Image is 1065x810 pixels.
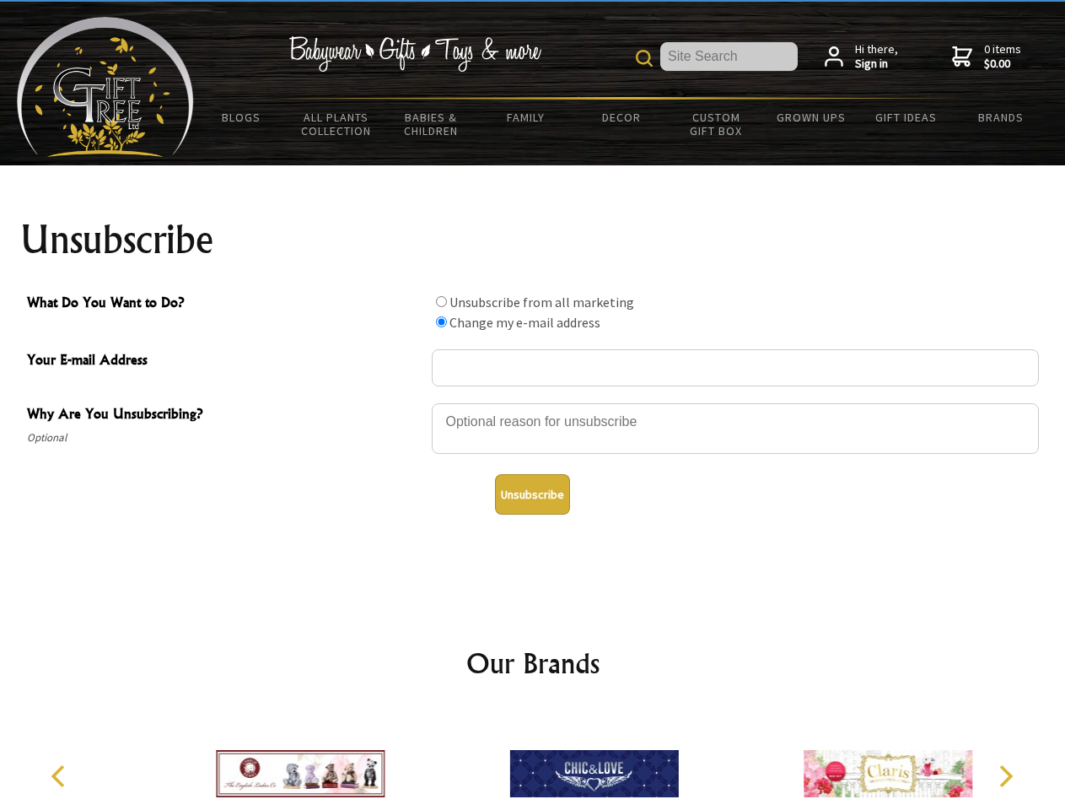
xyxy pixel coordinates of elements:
[479,100,574,135] a: Family
[432,403,1039,454] textarea: Why Are You Unsubscribing?
[669,100,764,148] a: Custom Gift Box
[855,57,898,72] strong: Sign in
[449,314,600,331] label: Change my e-mail address
[495,474,570,515] button: Unsubscribe
[763,100,858,135] a: Grown Ups
[27,428,423,448] span: Optional
[436,316,447,327] input: What Do You Want to Do?
[449,294,634,310] label: Unsubscribe from all marketing
[858,100,954,135] a: Gift Ideas
[954,100,1049,135] a: Brands
[194,100,289,135] a: BLOGS
[20,219,1046,260] h1: Unsubscribe
[288,36,541,72] img: Babywear - Gifts - Toys & more
[636,50,653,67] img: product search
[984,41,1021,72] span: 0 items
[573,100,669,135] a: Decor
[34,643,1032,683] h2: Our Brands
[384,100,479,148] a: Babies & Children
[660,42,798,71] input: Site Search
[984,57,1021,72] strong: $0.00
[436,296,447,307] input: What Do You Want to Do?
[952,42,1021,72] a: 0 items$0.00
[855,42,898,72] span: Hi there,
[27,403,423,428] span: Why Are You Unsubscribing?
[825,42,898,72] a: Hi there,Sign in
[17,17,194,157] img: Babyware - Gifts - Toys and more...
[987,758,1024,795] button: Next
[27,349,423,374] span: Your E-mail Address
[42,758,79,795] button: Previous
[289,100,385,148] a: All Plants Collection
[27,292,423,316] span: What Do You Want to Do?
[432,349,1039,386] input: Your E-mail Address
